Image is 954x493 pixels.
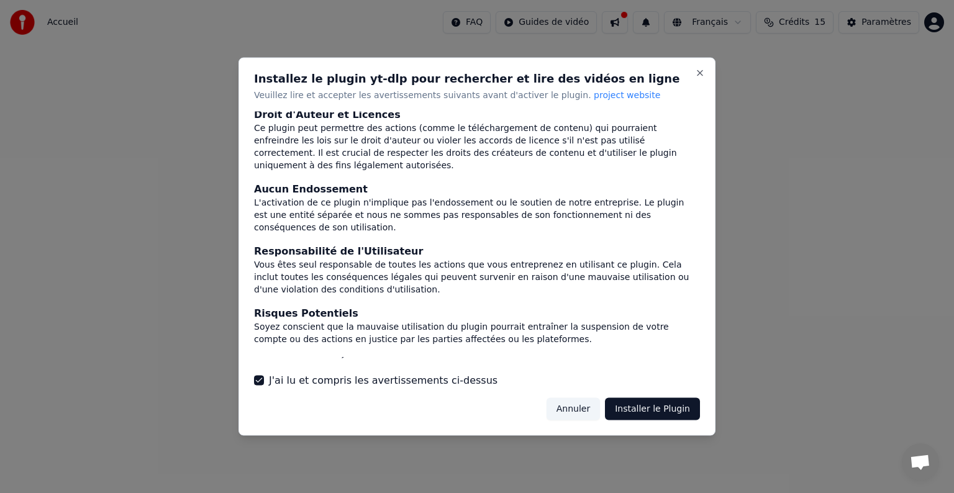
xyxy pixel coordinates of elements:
[605,397,700,420] button: Installer le Plugin
[254,305,700,320] div: Risques Potentiels
[547,397,600,420] button: Annuler
[254,73,700,84] h2: Installez le plugin yt-dlp pour rechercher et lire des vidéos en ligne
[254,320,700,345] div: Soyez conscient que la mauvaise utilisation du plugin pourrait entraîner la suspension de votre c...
[254,122,700,171] div: Ce plugin peut permettre des actions (comme le téléchargement de contenu) qui pourraient enfreind...
[254,196,700,233] div: L'activation de ce plugin n'implique pas l'endossement ou le soutien de notre entreprise. Le plug...
[594,90,660,100] span: project website
[254,355,700,370] div: Consentement Éclairé
[254,89,700,102] p: Veuillez lire et accepter les avertissements suivants avant d'activer le plugin.
[254,107,700,122] div: Droit d'Auteur et Licences
[254,258,700,296] div: Vous êtes seul responsable de toutes les actions que vous entreprenez en utilisant ce plugin. Cel...
[254,243,700,258] div: Responsabilité de l'Utilisateur
[254,181,700,196] div: Aucun Endossement
[269,373,497,387] label: J'ai lu et compris les avertissements ci-dessus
